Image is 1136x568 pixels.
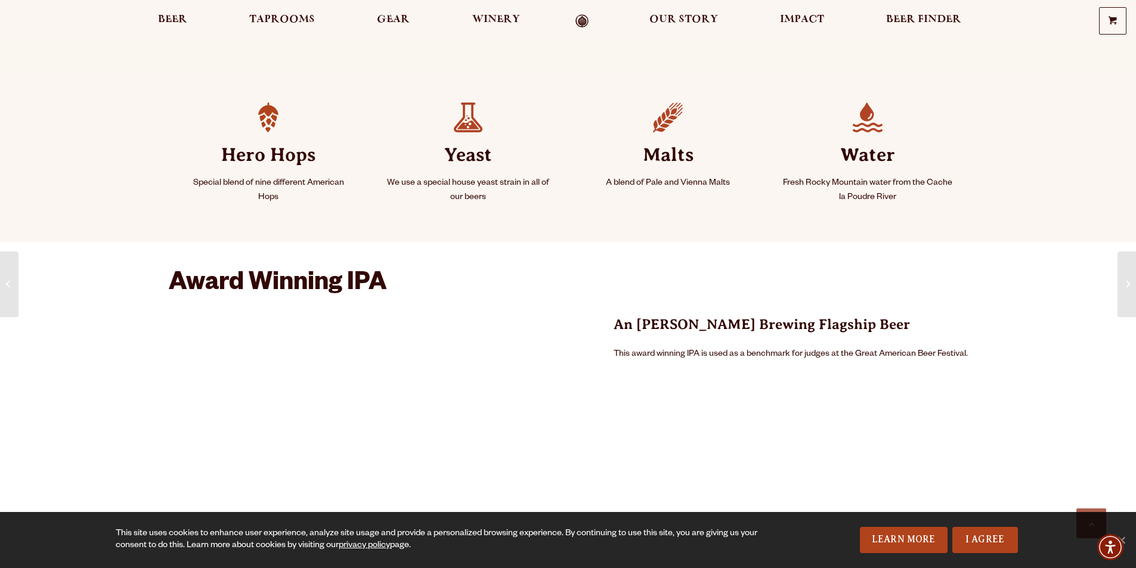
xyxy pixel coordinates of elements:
[614,314,968,335] p: An [PERSON_NAME] Brewing Flagship Beer
[169,271,968,299] h2: Award Winning IPA
[782,132,954,176] strong: Water
[383,132,554,176] strong: Yeast
[377,15,410,24] span: Gear
[116,528,762,552] div: This site uses cookies to enhance user experience, analyze site usage and provide a personalized ...
[583,132,754,176] strong: Malts
[772,14,832,28] a: Impact
[1076,508,1106,538] a: Scroll to top
[383,176,554,205] p: We use a special house yeast strain in all of our beers
[560,14,605,28] a: Odell Home
[780,15,824,24] span: Impact
[860,527,948,553] a: Learn More
[642,14,726,28] a: Our Story
[782,176,954,205] p: Fresh Rocky Mountain water from the Cache la Poudre River
[339,541,390,551] a: privacy policy
[183,176,354,205] p: Special blend of nine different American Hops
[649,15,718,24] span: Our Story
[878,14,969,28] a: Beer Finder
[886,15,961,24] span: Beer Finder
[472,15,520,24] span: Winery
[183,132,354,176] strong: Hero Hops
[169,314,599,555] iframe: Odell Brewing Co. - IPA
[583,176,754,191] p: A blend of Pale and Vienna Malts
[150,14,195,28] a: Beer
[1097,534,1123,560] div: Accessibility Menu
[465,14,528,28] a: Winery
[158,15,187,24] span: Beer
[614,347,968,362] p: This award winning IPA is used as a benchmark for judges at the Great American Beer Festival.
[952,527,1018,553] a: I Agree
[249,15,315,24] span: Taprooms
[369,14,417,28] a: Gear
[242,14,323,28] a: Taprooms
